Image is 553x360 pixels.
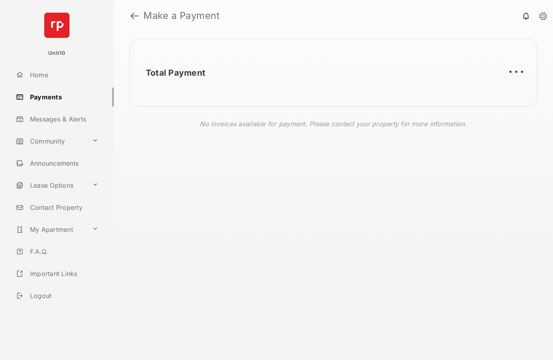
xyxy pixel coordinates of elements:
[13,132,89,151] a: Community
[13,154,114,173] a: Announcements
[13,220,89,239] a: My Apartment
[200,119,466,129] p: No invoices available for payment. Please contact your property for more information.
[13,88,114,106] a: Payments
[13,242,114,261] a: F.A.Q.
[143,11,220,21] strong: Make a Payment
[146,68,205,78] h2: Total Payment
[13,110,114,129] a: Messages & Alerts
[44,13,70,38] img: svg+xml;base64,PHN2ZyB4bWxucz0iaHR0cDovL3d3dy53My5vcmcvMjAwMC9zdmciIHdpZHRoPSI2NCIgaGVpZ2h0PSI2NC...
[13,198,114,217] a: Contact Property
[13,176,89,195] a: Lease Options
[48,49,66,57] p: Unit10
[13,65,114,84] a: Home
[13,264,102,283] a: Important Links
[13,286,114,305] a: Logout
